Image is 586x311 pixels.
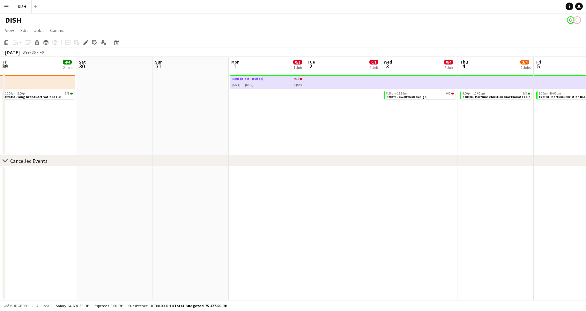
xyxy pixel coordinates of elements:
[3,91,74,99] app-job-card: 10:00am-2:00pm3/3E28447 - Wing Brands Activations LLC
[48,26,67,34] a: Comms
[78,63,86,70] span: 30
[63,60,72,64] span: 4/4
[5,49,20,56] div: [DATE]
[5,95,61,99] span: E28447 - Wing Brands Activations LLC
[386,95,427,99] span: E28475 - Kwaftwerk Design
[32,26,46,34] a: Jobs
[70,93,73,95] span: 3/3
[294,80,302,87] div: 5 jobs
[463,95,530,99] span: E28380 - Parfums Christian Dior Emirates Llc
[155,59,163,65] span: Sun
[18,26,30,34] a: Edit
[293,60,302,64] span: 0/1
[5,27,14,33] span: View
[460,59,468,65] span: Thu
[386,92,409,95] span: 8:30am-12:30pm
[300,78,302,80] span: 0/5
[539,92,561,95] span: 6:00pm-10:00pm
[567,16,575,24] app-user-avatar: John Santarin
[307,63,315,70] span: 2
[463,92,485,95] span: 6:00pm-10:00pm
[232,80,263,87] div: [DATE] → [DATE]
[232,77,263,80] h3: MUR (Blast - Buffet)
[5,92,27,95] span: 10:00am-2:00pm
[3,59,8,65] span: Fri
[528,93,530,95] span: 3/3
[460,91,531,99] app-job-card: 6:00pm-10:00pm3/3E28380 - Parfums Christian Dior Emirates Llc
[65,92,70,95] span: 3/3
[523,92,527,95] span: 3/3
[154,63,163,70] span: 31
[40,50,46,55] div: +04
[369,60,378,64] span: 0/1
[56,303,227,308] div: Salary 64 697.50 DH + Expenses 0.00 DH + Subsistence 10 780.00 DH =
[5,15,21,25] h1: DISH
[444,60,453,64] span: 0/4
[451,93,454,95] span: 0/3
[535,63,541,70] span: 5
[294,77,299,81] span: 0/5
[370,65,378,70] div: 1 Job
[63,65,73,70] div: 2 Jobs
[3,302,30,309] button: Budgeted
[3,26,17,34] a: View
[174,303,227,308] span: Total Budgeted 75 477.50 DH
[34,27,44,33] span: Jobs
[308,59,315,65] span: Tue
[21,50,37,55] span: Week 35
[10,304,29,308] span: Budgeted
[13,0,32,13] button: DISH
[384,59,392,65] span: Wed
[79,59,86,65] span: Sat
[520,60,529,64] span: 3/4
[20,27,28,33] span: Edit
[10,158,48,164] div: Cancelled Events
[293,65,302,70] div: 1 Job
[459,63,468,70] span: 4
[521,65,530,70] div: 2 Jobs
[384,91,455,99] app-job-card: 8:30am-12:30pm0/3E28475 - Kwaftwerk Design
[231,59,240,65] span: Mon
[573,16,581,24] app-user-avatar: Tracy Secreto
[2,63,8,70] span: 29
[444,65,454,70] div: 2 Jobs
[230,63,240,70] span: 1
[50,27,64,33] span: Comms
[446,92,451,95] span: 0/3
[35,303,50,308] span: All jobs
[536,59,541,65] span: Fri
[383,63,392,70] span: 3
